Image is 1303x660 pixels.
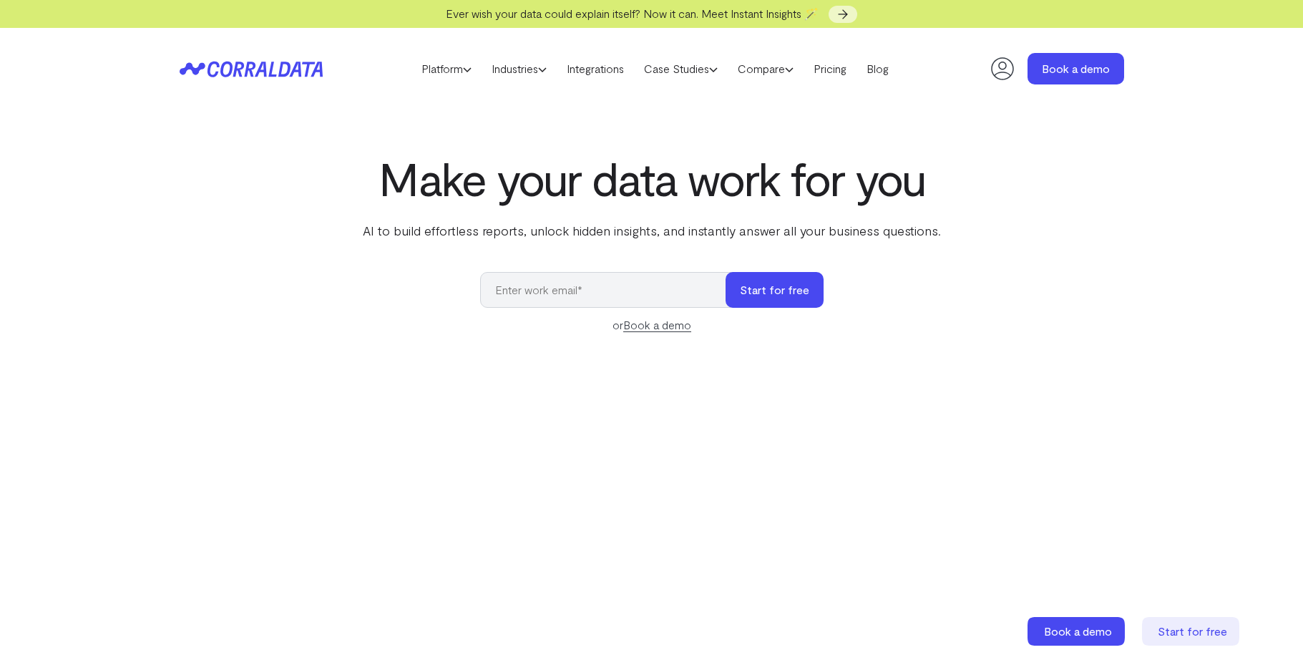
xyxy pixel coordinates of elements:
[446,6,819,20] span: Ever wish your data could explain itself? Now it can. Meet Instant Insights 🪄
[1028,617,1128,646] a: Book a demo
[480,316,824,334] div: or
[557,58,634,79] a: Integrations
[623,318,691,332] a: Book a demo
[480,272,740,308] input: Enter work email*
[411,58,482,79] a: Platform
[728,58,804,79] a: Compare
[1044,624,1112,638] span: Book a demo
[726,272,824,308] button: Start for free
[804,58,857,79] a: Pricing
[634,58,728,79] a: Case Studies
[1142,617,1242,646] a: Start for free
[857,58,899,79] a: Blog
[360,152,944,204] h1: Make your data work for you
[1158,624,1227,638] span: Start for free
[360,221,944,240] p: AI to build effortless reports, unlock hidden insights, and instantly answer all your business qu...
[482,58,557,79] a: Industries
[1028,53,1124,84] a: Book a demo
